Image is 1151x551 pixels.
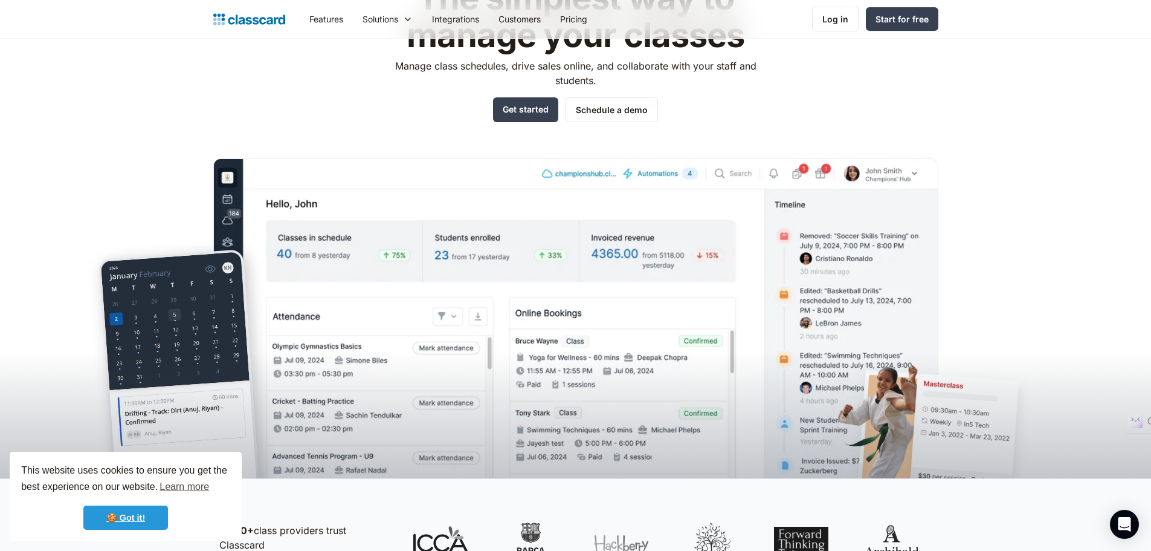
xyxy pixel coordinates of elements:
[10,452,242,541] div: cookieconsent
[353,5,422,33] div: Solutions
[83,506,168,530] a: dismiss cookie message
[812,7,859,31] a: Log in
[363,13,398,25] div: Solutions
[21,463,230,496] span: This website uses cookies to ensure you get the best experience on our website.
[158,478,211,496] a: learn more about cookies
[384,59,767,88] p: Manage class schedules, drive sales online, and collaborate with your staff and students.
[422,5,489,33] a: Integrations
[213,11,285,28] a: home
[550,5,597,33] a: Pricing
[822,13,848,25] div: Log in
[875,13,929,25] div: Start for free
[300,5,353,33] a: Features
[566,97,658,122] a: Schedule a demo
[1110,510,1139,539] div: Open Intercom Messenger
[493,97,558,122] a: Get started
[866,7,938,31] a: Start for free
[489,5,550,33] a: Customers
